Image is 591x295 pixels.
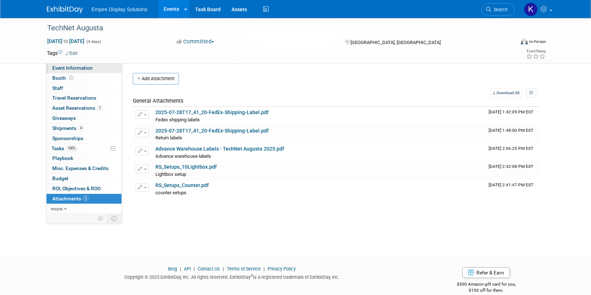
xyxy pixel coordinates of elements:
span: | [221,266,226,272]
span: Upload Timestamp [489,164,533,169]
span: General Attachments [133,97,184,104]
span: Giveaways [52,115,76,121]
button: Add Attachment [133,73,179,84]
a: Terms of Service [227,266,261,272]
span: Upload Timestamp [489,146,533,151]
span: 4 [78,125,84,131]
a: 2025-07-28T17_41_20-FedEx-Shipping-Label.pdf [155,109,269,115]
span: Tasks [52,146,78,151]
div: TechNet Augusta [45,22,504,35]
a: Giveaways [47,113,122,123]
td: Toggle Event Tabs [107,214,122,223]
td: Upload Timestamp [486,161,539,179]
a: Shipments4 [47,123,122,133]
span: Playbook [52,155,73,161]
a: Sponsorships [47,134,122,143]
td: Upload Timestamp [486,180,539,198]
span: | [192,266,197,272]
span: Advance warehouse labels [155,153,211,159]
div: Copyright © 2025 ExhibitDay, Inc. All rights reserved. ExhibitDay is a registered trademark of Ex... [47,272,418,281]
a: Misc. Expenses & Credits [47,164,122,173]
span: Upload Timestamp [489,128,533,133]
a: Travel Reservations [47,93,122,103]
span: Search [491,7,508,12]
a: Blog [168,266,177,272]
div: $150 off for them. [428,287,544,294]
a: Attachments5 [47,194,122,204]
a: Event Information [47,63,122,73]
span: Misc. Expenses & Credits [52,165,109,171]
a: RS_Setups_10Lightbox.pdf [155,164,217,170]
span: Shipments [52,125,84,131]
a: API [184,266,191,272]
span: [GEOGRAPHIC_DATA], [GEOGRAPHIC_DATA] [350,40,441,45]
span: Sponsorships [52,135,83,141]
span: to [62,38,69,44]
a: Advance Warehouse Labels - TechNet Augusta 2025.pdf [155,146,284,152]
a: Playbook [47,153,122,163]
span: | [178,266,183,272]
a: more [47,204,122,214]
div: Event Rating [526,49,546,53]
td: Upload Timestamp [486,125,539,143]
span: Event Information [52,65,93,71]
span: ROI, Objectives & ROO [52,186,101,191]
a: RS_Setups_Counter.pdf [155,182,209,188]
span: Booth [52,75,75,81]
button: Committed [174,38,217,45]
a: 2025-07-28T17_41_20-FedEx-Shipping-Label.pdf [155,128,269,134]
span: Upload Timestamp [489,182,533,187]
span: 5 [83,196,88,201]
a: ROI, Objectives & ROO [47,184,122,194]
span: counter setups [155,190,186,195]
a: Search [481,3,515,16]
span: Empire Display Solutions [92,6,148,12]
a: Download All [490,88,522,98]
span: more [51,206,62,212]
div: In-Person [529,39,546,44]
span: Fedex shipping labels [155,117,200,122]
span: [DATE] [DATE] [47,38,85,44]
span: Budget [52,175,69,181]
a: Budget [47,174,122,183]
a: Privacy Policy [268,266,296,272]
td: Personalize Event Tab Strip [94,214,107,223]
span: Attachments [52,196,88,201]
a: Refer & Earn [462,267,510,278]
span: (4 days) [86,39,101,44]
sup: ® [251,274,253,278]
span: Booth not reserved yet [68,75,75,81]
div: Event Format [472,38,546,48]
img: ExhibitDay [47,6,83,13]
a: Tasks100% [47,144,122,153]
span: 7 [97,105,102,111]
td: Upload Timestamp [486,143,539,161]
a: Booth [47,73,122,83]
span: Upload Timestamp [489,109,533,114]
div: $500 Amazon gift card for you, [428,277,544,293]
img: Format-Inperson.png [521,39,528,44]
span: Asset Reservations [52,105,102,111]
span: Lightbox setup [155,172,186,177]
a: Staff [47,83,122,93]
span: Return labels [155,135,182,140]
td: Tags [47,49,78,57]
a: Asset Reservations7 [47,103,122,113]
a: Contact Us [198,266,220,272]
span: Travel Reservations [52,95,96,101]
td: Upload Timestamp [486,107,539,125]
span: Staff [52,85,63,91]
img: Katelyn Hurlock [524,3,538,16]
span: 100% [66,146,78,151]
a: Edit [66,51,78,56]
span: | [262,266,266,272]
